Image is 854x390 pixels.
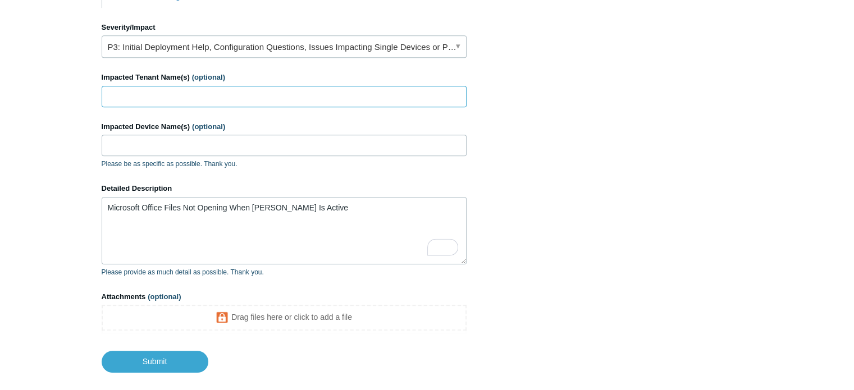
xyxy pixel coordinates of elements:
label: Impacted Tenant Name(s) [102,72,467,83]
a: P3: Initial Deployment Help, Configuration Questions, Issues Impacting Single Devices or Past Out... [102,35,467,58]
label: Severity/Impact [102,22,467,33]
label: Detailed Description [102,183,467,194]
span: (optional) [192,73,225,81]
input: Submit [102,351,208,372]
label: Attachments [102,291,467,302]
span: (optional) [148,292,181,301]
label: Impacted Device Name(s) [102,121,467,132]
textarea: To enrich screen reader interactions, please activate Accessibility in Grammarly extension settings [102,197,467,264]
p: Please provide as much detail as possible. Thank you. [102,267,467,277]
p: Please be as specific as possible. Thank you. [102,159,467,169]
span: (optional) [192,122,225,131]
